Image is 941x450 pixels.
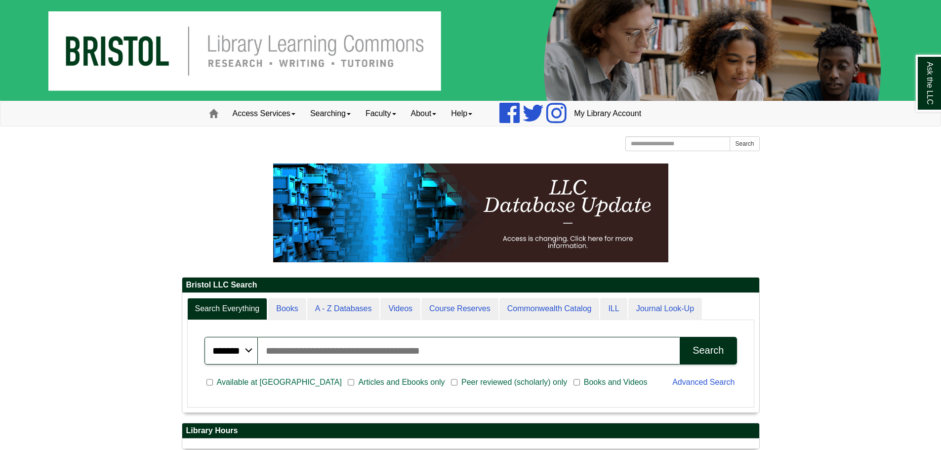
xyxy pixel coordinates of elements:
[225,101,303,126] a: Access Services
[182,423,759,439] h2: Library Hours
[213,376,346,388] span: Available at [GEOGRAPHIC_DATA]
[273,164,668,262] img: HTML tutorial
[268,298,306,320] a: Books
[182,278,759,293] h2: Bristol LLC Search
[348,378,354,387] input: Articles and Ebooks only
[730,136,759,151] button: Search
[580,376,652,388] span: Books and Videos
[451,378,457,387] input: Peer reviewed (scholarly) only
[499,298,600,320] a: Commonwealth Catalog
[404,101,444,126] a: About
[421,298,498,320] a: Course Reserves
[380,298,420,320] a: Videos
[206,378,213,387] input: Available at [GEOGRAPHIC_DATA]
[573,378,580,387] input: Books and Videos
[358,101,404,126] a: Faculty
[672,378,735,386] a: Advanced Search
[354,376,449,388] span: Articles and Ebooks only
[680,337,736,365] button: Search
[600,298,627,320] a: ILL
[567,101,649,126] a: My Library Account
[457,376,571,388] span: Peer reviewed (scholarly) only
[693,345,724,356] div: Search
[187,298,268,320] a: Search Everything
[628,298,702,320] a: Journal Look-Up
[444,101,480,126] a: Help
[307,298,380,320] a: A - Z Databases
[303,101,358,126] a: Searching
